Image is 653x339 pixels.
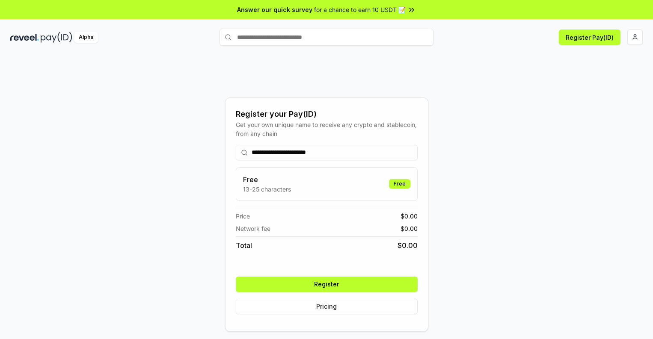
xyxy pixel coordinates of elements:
[236,277,418,292] button: Register
[236,108,418,120] div: Register your Pay(ID)
[236,120,418,138] div: Get your own unique name to receive any crypto and stablecoin, from any chain
[314,5,406,14] span: for a chance to earn 10 USDT 📝
[41,32,72,43] img: pay_id
[559,29,620,45] button: Register Pay(ID)
[243,185,291,194] p: 13-25 characters
[236,212,250,221] span: Price
[237,5,312,14] span: Answer our quick survey
[401,224,418,233] span: $ 0.00
[236,240,252,251] span: Total
[74,32,98,43] div: Alpha
[236,299,418,314] button: Pricing
[401,212,418,221] span: $ 0.00
[389,179,410,189] div: Free
[236,224,270,233] span: Network fee
[10,32,39,43] img: reveel_dark
[243,174,291,185] h3: Free
[398,240,418,251] span: $ 0.00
